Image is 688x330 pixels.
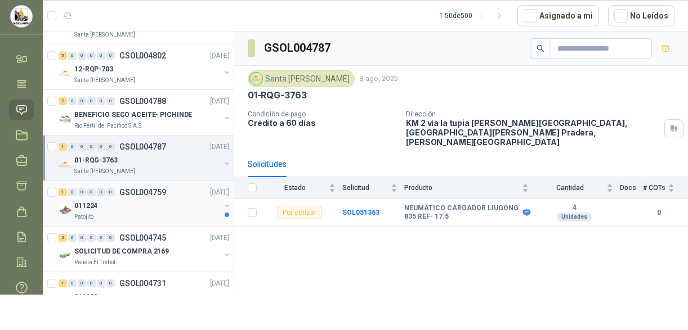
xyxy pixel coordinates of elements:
div: 0 [106,279,115,287]
p: KM 2 vía la tupia [PERSON_NAME][GEOGRAPHIC_DATA], [GEOGRAPHIC_DATA][PERSON_NAME] Pradera , [PERSO... [406,118,660,147]
th: # COTs [643,177,688,199]
div: 0 [97,97,105,105]
span: Cantidad [535,184,604,192]
p: [DATE] [210,233,229,243]
p: Santa [PERSON_NAME] [74,167,135,176]
p: [DATE] [210,51,229,61]
div: 0 [68,97,77,105]
div: 0 [97,279,105,287]
div: Unidades [557,213,592,221]
div: 2 [59,97,67,105]
div: 2 [59,234,67,242]
div: 0 [68,143,77,151]
div: 0 [106,234,115,242]
th: Solicitud [342,177,404,199]
b: 4 [535,204,613,213]
div: 0 [78,143,86,151]
th: Docs [620,177,643,199]
span: # COTs [643,184,665,192]
b: NEUMATICO CARGADOR LIUGONG 835 REF- 17.5 [404,204,520,221]
p: 12-RQP-703 [74,64,113,75]
p: Crédito a 60 días [248,118,397,128]
div: 0 [78,234,86,242]
th: Producto [404,177,535,199]
span: search [537,44,544,52]
div: 0 [87,143,96,151]
p: Condición de pago [248,110,397,118]
p: 01-RQG-3763 [74,155,118,166]
div: 0 [78,188,86,196]
p: SOLICITUD DE COMPRA 2169 [74,246,169,257]
h3: GSOL004787 [264,39,332,57]
div: 5 [59,52,67,60]
div: 0 [68,188,77,196]
span: Solicitud [342,184,388,192]
div: 0 [97,143,105,151]
p: GSOL004745 [119,234,166,242]
div: 0 [78,97,86,105]
p: Rio Fertil del Pacífico S.A.S. [74,121,143,130]
th: Estado [263,177,342,199]
p: 01-RQG-3763 [248,89,307,101]
div: 0 [87,97,96,105]
p: GSOL004759 [119,188,166,196]
div: 1 - 50 de 500 [439,7,508,25]
div: 0 [106,52,115,60]
div: 0 [87,234,96,242]
div: Santa [PERSON_NAME] [248,70,355,87]
p: Dirección [406,110,660,118]
div: 0 [87,188,96,196]
div: 0 [87,52,96,60]
div: 0 [68,279,77,287]
div: 0 [68,234,77,242]
div: 0 [106,188,115,196]
p: [DATE] [210,278,229,289]
img: Company Logo [250,73,262,85]
a: SOL051363 [342,209,379,216]
a: 1 0 0 0 0 0 GSOL004759[DATE] Company Logo011224Patojito [59,186,231,221]
a: 1 0 0 0 0 0 GSOL004787[DATE] Company Logo01-RQG-3763Santa [PERSON_NAME] [59,140,231,176]
div: 1 [59,188,67,196]
div: 0 [106,143,115,151]
p: GSOL004788 [119,97,166,105]
p: [DATE] [210,96,229,107]
div: 0 [78,279,86,287]
div: 1 [59,143,67,151]
b: 0 [643,207,674,218]
a: 2 0 0 0 0 0 GSOL004745[DATE] Company LogoSOLICITUD DE COMPRA 2169Panela El Trébol [59,231,231,267]
p: 8 ago, 2025 [359,74,398,84]
p: 011224 [74,201,97,211]
img: Company Logo [59,67,72,80]
p: Santa [PERSON_NAME] [74,30,135,39]
span: Estado [263,184,327,192]
p: [DATE] [210,142,229,152]
div: 0 [97,234,105,242]
div: 0 [68,52,77,60]
p: BENEFICIO SECO ACEITE- PICHINDE [74,110,192,120]
a: 5 0 0 0 0 0 GSOL004802[DATE] Company Logo12-RQP-703Santa [PERSON_NAME] [59,49,231,85]
div: 0 [106,97,115,105]
p: GSOL004731 [119,279,166,287]
p: GSOL004802 [119,52,166,60]
p: Santa [PERSON_NAME] [74,76,135,85]
p: GSOL004787 [119,143,166,151]
img: Company Logo [59,249,72,263]
a: 2 0 0 0 0 0 GSOL004788[DATE] Company LogoBENEFICIO SECO ACEITE- PICHINDERio Fertil del Pacífico S... [59,94,231,130]
p: Patojito [74,213,93,221]
div: 0 [97,52,105,60]
p: Panela El Trébol [74,258,115,267]
span: Producto [404,184,520,192]
a: 1 0 0 0 0 0 GSOL004731[DATE] 011223 [59,277,231,313]
div: Solicitudes [248,158,287,170]
img: Company Logo [59,204,72,217]
img: Company Logo [59,158,72,171]
th: Cantidad [535,177,620,199]
div: Por cotizar [278,206,321,219]
div: 1 [59,279,67,287]
button: Asignado a mi [517,5,599,26]
img: Company Logo [59,112,72,126]
p: [DATE] [210,187,229,198]
div: 0 [78,52,86,60]
p: 011223 [74,292,97,302]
